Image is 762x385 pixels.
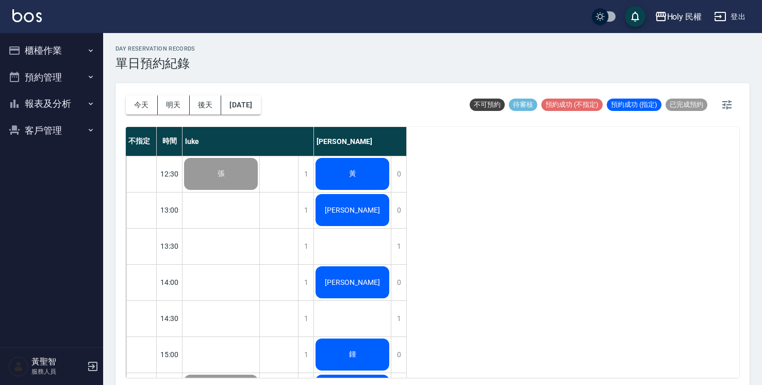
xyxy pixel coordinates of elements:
[470,100,505,109] span: 不可預約
[157,300,183,336] div: 14:30
[323,278,382,286] span: [PERSON_NAME]
[298,337,313,373] div: 1
[667,10,702,23] div: Holy 民權
[509,100,537,109] span: 待審核
[8,356,29,377] img: Person
[183,127,314,156] div: luke
[651,6,706,27] button: Holy 民權
[190,95,222,115] button: 後天
[31,357,84,367] h5: 黃聖智
[4,117,99,144] button: 客戶管理
[391,229,406,264] div: 1
[4,90,99,117] button: 報表及分析
[12,9,42,22] img: Logo
[391,192,406,228] div: 0
[710,7,750,26] button: 登出
[314,127,407,156] div: [PERSON_NAME]
[391,156,406,192] div: 0
[157,192,183,228] div: 13:00
[298,156,313,192] div: 1
[298,265,313,300] div: 1
[221,95,260,115] button: [DATE]
[298,301,313,336] div: 1
[157,156,183,192] div: 12:30
[216,169,227,179] span: 張
[298,192,313,228] div: 1
[607,100,661,109] span: 預約成功 (指定)
[115,56,195,71] h3: 單日預約紀錄
[4,64,99,91] button: 預約管理
[347,169,358,179] span: 黃
[115,45,195,52] h2: day Reservation records
[347,350,358,359] span: 鍾
[391,337,406,373] div: 0
[391,301,406,336] div: 1
[541,100,603,109] span: 預約成功 (不指定)
[157,264,183,300] div: 14:00
[625,6,645,27] button: save
[157,336,183,373] div: 15:00
[4,37,99,64] button: 櫃檯作業
[298,229,313,264] div: 1
[126,95,158,115] button: 今天
[157,228,183,264] div: 13:30
[158,95,190,115] button: 明天
[157,127,183,156] div: 時間
[391,265,406,300] div: 0
[31,367,84,376] p: 服務人員
[666,100,707,109] span: 已完成預約
[323,206,382,214] span: [PERSON_NAME]
[126,127,157,156] div: 不指定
